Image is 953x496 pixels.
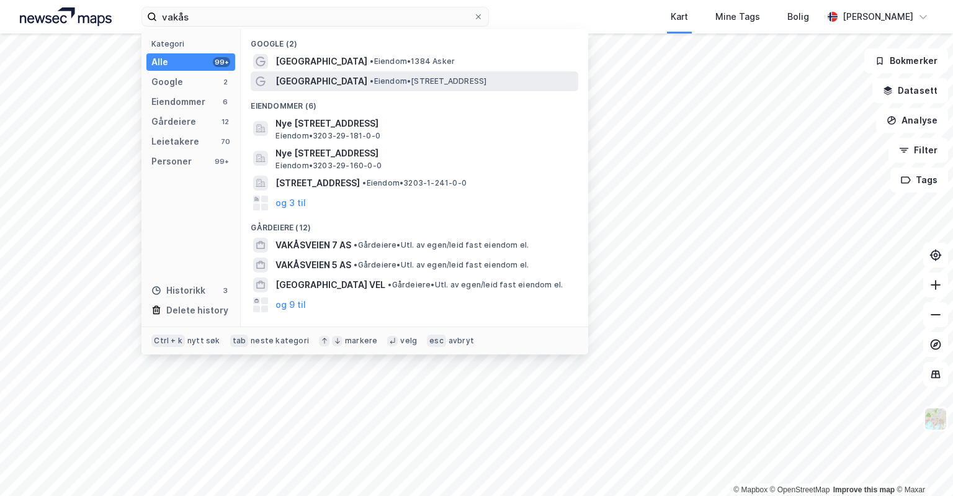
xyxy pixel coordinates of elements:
div: Ctrl + k [151,335,185,347]
span: [GEOGRAPHIC_DATA] VEL [275,277,385,292]
span: Eiendom • 1384 Asker [370,56,455,66]
img: logo.a4113a55bc3d86da70a041830d287a7e.svg [20,7,112,26]
input: Søk på adresse, matrikkel, gårdeiere, leietakere eller personer [157,7,473,26]
div: Kontrollprogram for chat [891,436,953,496]
div: Leietakere (70) [241,315,588,337]
span: • [362,178,366,187]
a: Mapbox [733,485,767,494]
a: OpenStreetMap [770,485,830,494]
div: Gårdeiere [151,114,196,129]
div: Eiendommer [151,94,205,109]
button: Analyse [876,108,948,133]
div: 99+ [213,57,230,67]
iframe: Chat Widget [891,436,953,496]
button: Bokmerker [864,48,948,73]
div: Google (2) [241,29,588,52]
img: Z [924,407,947,431]
span: Gårdeiere • Utl. av egen/leid fast eiendom el. [354,240,529,250]
div: Eiendommer (6) [241,91,588,114]
div: markere [345,336,377,346]
div: Leietakere [151,134,199,149]
div: tab [230,335,249,347]
span: Nye [STREET_ADDRESS] [275,146,573,161]
span: Nye [STREET_ADDRESS] [275,116,573,131]
span: VAKÅSVEIEN 5 AS [275,258,351,273]
div: 6 [220,97,230,107]
span: • [388,280,391,289]
span: Eiendom • 3203-29-160-0-0 [275,161,382,171]
span: [GEOGRAPHIC_DATA] [275,74,367,89]
div: Mine Tags [715,9,760,24]
span: • [370,56,374,66]
div: Google [151,74,183,89]
div: avbryt [449,336,474,346]
span: • [370,76,374,86]
div: Alle [151,55,168,70]
a: Improve this map [833,485,895,494]
div: Delete history [166,303,228,318]
span: • [354,240,357,250]
button: Filter [888,138,948,163]
span: [GEOGRAPHIC_DATA] [275,54,367,69]
span: • [354,260,357,269]
div: 99+ [213,156,230,166]
div: neste kategori [251,336,309,346]
div: [PERSON_NAME] [843,9,913,24]
div: Historikk [151,283,205,298]
div: 12 [220,117,230,127]
button: og 3 til [275,196,306,210]
div: Personer [151,154,192,169]
span: Eiendom • [STREET_ADDRESS] [370,76,486,86]
span: Eiendom • 3203-1-241-0-0 [362,178,467,188]
div: 3 [220,286,230,295]
div: Gårdeiere (12) [241,213,588,235]
div: 70 [220,137,230,147]
span: Gårdeiere • Utl. av egen/leid fast eiendom el. [388,280,563,290]
div: esc [427,335,446,347]
div: Kart [671,9,688,24]
div: 2 [220,77,230,87]
span: Eiendom • 3203-29-181-0-0 [275,131,380,141]
button: Tags [890,168,948,192]
span: VAKÅSVEIEN 7 AS [275,238,351,253]
div: nytt søk [187,336,220,346]
button: Datasett [872,78,948,103]
div: Kategori [151,39,235,48]
span: Gårdeiere • Utl. av egen/leid fast eiendom el. [354,260,529,270]
div: Bolig [787,9,809,24]
span: [STREET_ADDRESS] [275,176,360,191]
button: og 9 til [275,297,306,312]
div: velg [400,336,417,346]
